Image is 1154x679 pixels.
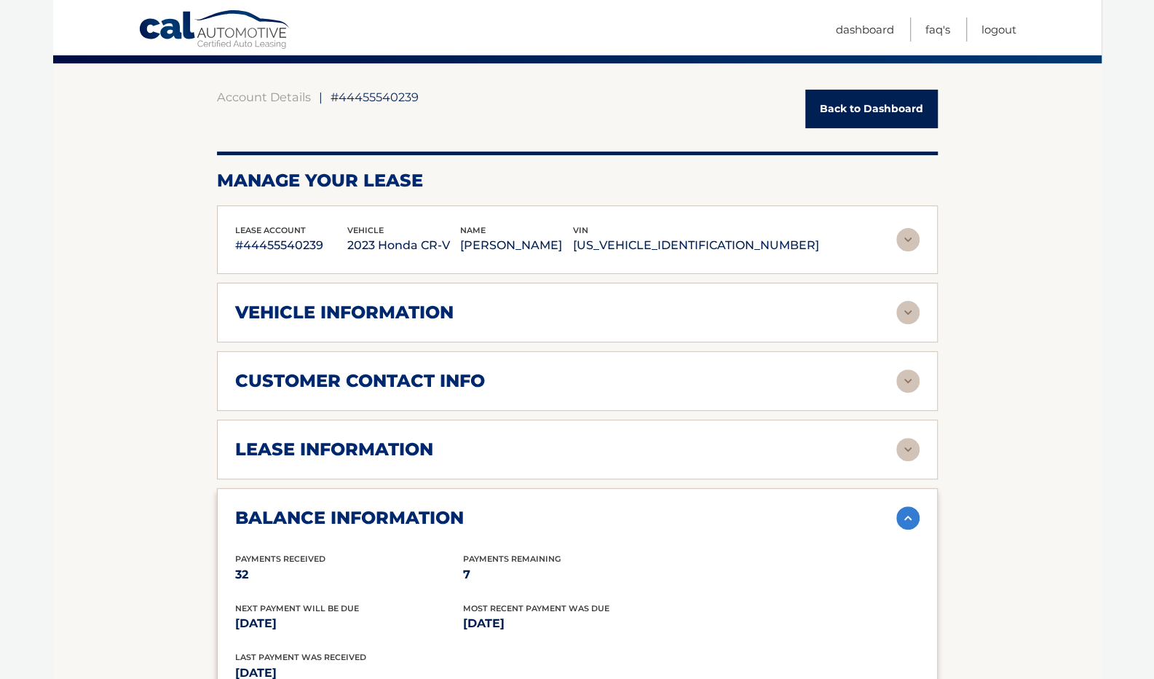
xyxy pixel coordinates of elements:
[896,228,920,251] img: accordion-rest.svg
[460,235,573,256] p: [PERSON_NAME]
[981,17,1016,42] a: Logout
[463,603,609,613] span: Most Recent Payment Was Due
[896,506,920,530] img: accordion-active.svg
[896,369,920,393] img: accordion-rest.svg
[331,90,419,104] span: #44455540239
[235,603,359,613] span: Next Payment will be due
[805,90,938,128] a: Back to Dashboard
[463,565,691,585] p: 7
[217,170,938,192] h2: Manage Your Lease
[217,90,311,104] a: Account Details
[460,225,486,235] span: name
[896,438,920,461] img: accordion-rest.svg
[235,235,348,256] p: #44455540239
[463,554,561,564] span: Payments Remaining
[235,439,433,460] h2: lease information
[235,370,485,392] h2: customer contact info
[319,90,323,104] span: |
[573,225,588,235] span: vin
[836,17,894,42] a: Dashboard
[573,235,819,256] p: [US_VEHICLE_IDENTIFICATION_NUMBER]
[235,613,463,634] p: [DATE]
[138,9,291,52] a: Cal Automotive
[463,613,691,634] p: [DATE]
[347,225,384,235] span: vehicle
[235,565,463,585] p: 32
[235,225,306,235] span: lease account
[235,507,464,529] h2: balance information
[235,554,325,564] span: Payments Received
[235,302,454,323] h2: vehicle information
[896,301,920,324] img: accordion-rest.svg
[925,17,950,42] a: FAQ's
[347,235,460,256] p: 2023 Honda CR-V
[235,652,366,662] span: Last Payment was received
